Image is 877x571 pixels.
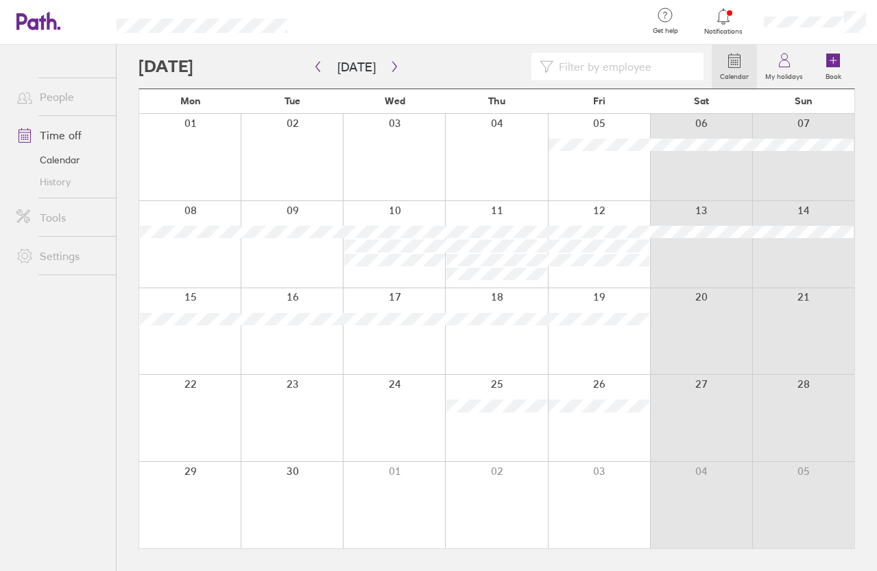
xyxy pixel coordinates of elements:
[553,54,695,80] input: Filter by employee
[5,242,116,270] a: Settings
[326,56,387,78] button: [DATE]
[180,95,201,106] span: Mon
[701,7,746,36] a: Notifications
[701,27,746,36] span: Notifications
[5,149,116,171] a: Calendar
[712,45,757,89] a: Calendar
[811,45,855,89] a: Book
[385,95,405,106] span: Wed
[817,69,850,81] label: Book
[757,45,811,89] a: My holidays
[593,95,605,106] span: Fri
[5,204,116,231] a: Tools
[285,95,300,106] span: Tue
[5,171,116,193] a: History
[488,95,505,106] span: Thu
[795,95,813,106] span: Sun
[5,83,116,110] a: People
[5,121,116,149] a: Time off
[712,69,757,81] label: Calendar
[694,95,709,106] span: Sat
[643,27,688,35] span: Get help
[757,69,811,81] label: My holidays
